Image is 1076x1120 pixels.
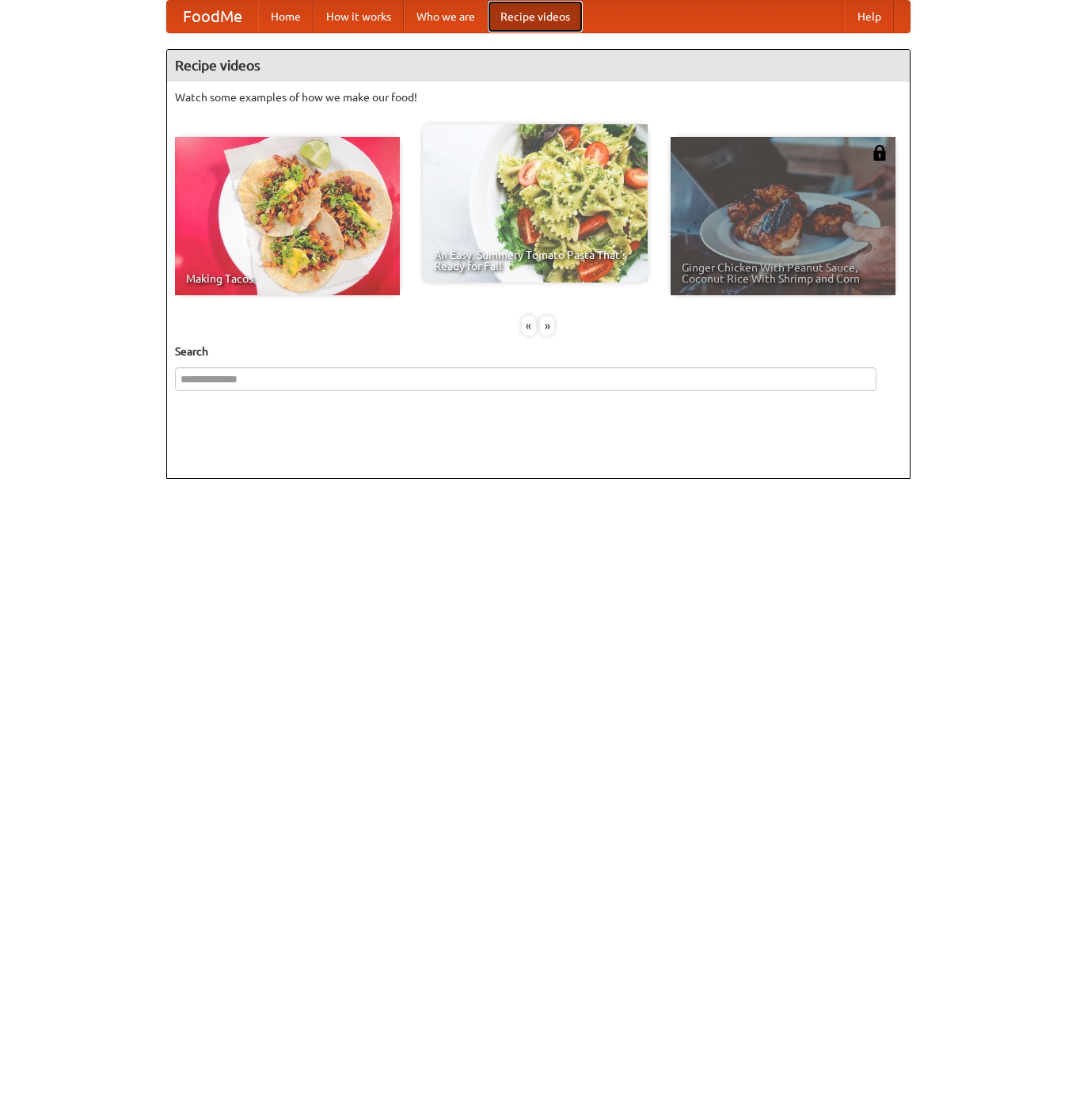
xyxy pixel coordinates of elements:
p: Watch some examples of how we make our food! [175,89,902,105]
a: Home [258,1,314,32]
div: « [522,316,536,336]
a: An Easy, Summery Tomato Pasta That's Ready for Fall [423,124,648,283]
a: Who we are [404,1,488,32]
span: Making Tacos [186,273,389,284]
span: An Easy, Summery Tomato Pasta That's Ready for Fall [434,249,637,271]
h4: Recipe videos [167,50,910,82]
a: Recipe videos [488,1,583,32]
h5: Search [175,344,902,359]
a: How it works [314,1,404,32]
a: Making Tacos [175,137,400,295]
img: 483408.png [872,145,888,161]
a: FoodMe [167,1,258,32]
a: Help [845,1,894,32]
div: » [540,316,554,336]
